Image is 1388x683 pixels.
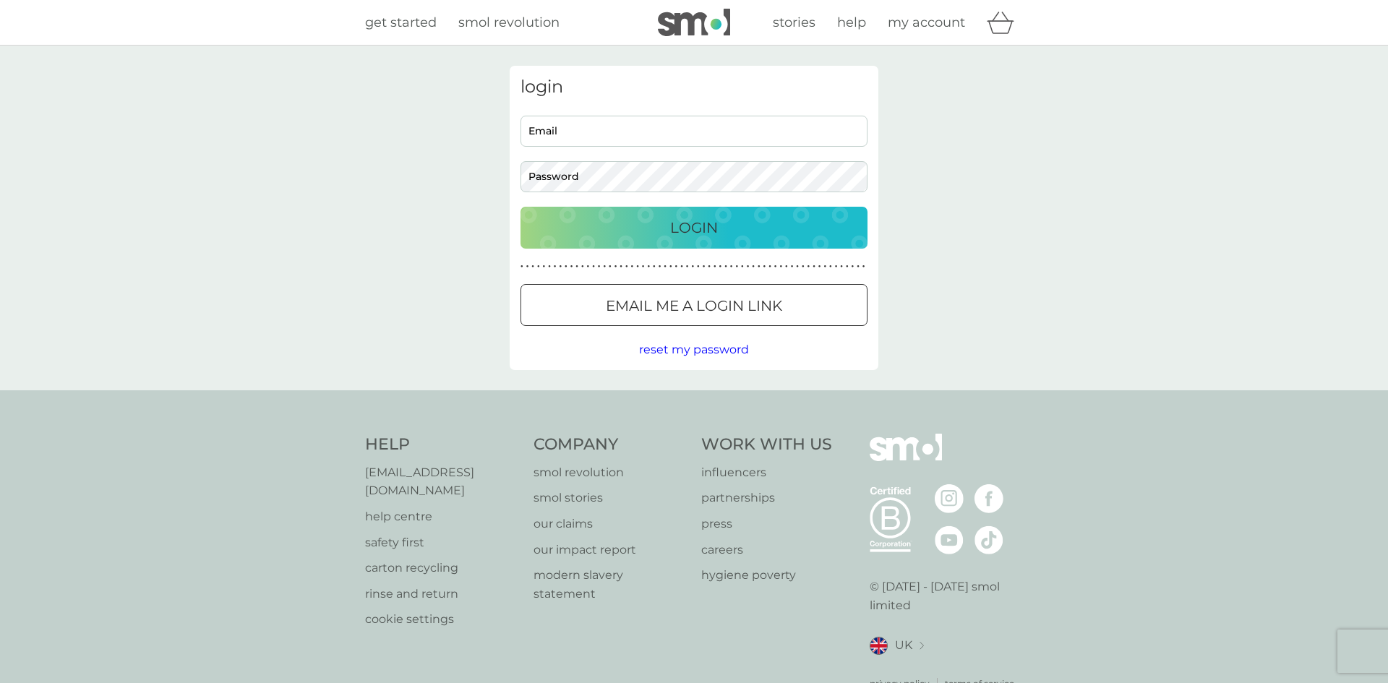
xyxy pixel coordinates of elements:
[603,263,606,270] p: ●
[520,77,867,98] h3: login
[365,463,519,500] a: [EMAIL_ADDRESS][DOMAIN_NAME]
[895,636,912,655] span: UK
[763,263,766,270] p: ●
[520,284,867,326] button: Email me a login link
[691,263,694,270] p: ●
[747,263,750,270] p: ●
[534,463,687,482] p: smol revolution
[829,263,832,270] p: ●
[365,14,437,30] span: get started
[664,263,667,270] p: ●
[796,263,799,270] p: ●
[837,14,866,30] span: help
[458,12,560,33] a: smol revolution
[534,515,687,533] a: our claims
[365,507,519,526] a: help centre
[365,610,519,629] a: cookie settings
[575,263,578,270] p: ●
[526,263,529,270] p: ●
[639,343,749,356] span: reset my password
[609,263,612,270] p: ●
[365,533,519,552] a: safety first
[531,263,534,270] p: ●
[935,525,964,554] img: visit the smol Youtube page
[670,216,718,239] p: Login
[714,263,716,270] p: ●
[697,263,700,270] p: ●
[835,263,838,270] p: ●
[857,263,860,270] p: ●
[647,263,650,270] p: ●
[870,637,888,655] img: UK flag
[581,263,584,270] p: ●
[534,541,687,559] a: our impact report
[701,463,832,482] p: influencers
[537,263,540,270] p: ●
[701,566,832,585] p: hygiene poverty
[534,566,687,603] p: modern slavery statement
[935,484,964,513] img: visit the smol Instagram page
[642,263,645,270] p: ●
[701,489,832,507] p: partnerships
[653,263,656,270] p: ●
[606,294,782,317] p: Email me a login link
[631,263,634,270] p: ●
[686,263,689,270] p: ●
[636,263,639,270] p: ●
[365,585,519,603] a: rinse and return
[680,263,683,270] p: ●
[724,263,727,270] p: ●
[534,434,687,456] h4: Company
[888,12,965,33] a: my account
[565,263,567,270] p: ●
[703,263,706,270] p: ●
[813,263,815,270] p: ●
[791,263,794,270] p: ●
[730,263,733,270] p: ●
[534,489,687,507] a: smol stories
[543,263,546,270] p: ●
[520,207,867,249] button: Login
[620,263,622,270] p: ●
[598,263,601,270] p: ●
[773,14,815,30] span: stories
[701,515,832,533] a: press
[559,263,562,270] p: ●
[554,263,557,270] p: ●
[862,263,865,270] p: ●
[920,642,924,650] img: select a new location
[785,263,788,270] p: ●
[701,541,832,559] a: careers
[458,14,560,30] span: smol revolution
[592,263,595,270] p: ●
[870,434,942,483] img: smol
[974,525,1003,554] img: visit the smol Tiktok page
[675,263,678,270] p: ●
[779,263,782,270] p: ●
[888,14,965,30] span: my account
[773,12,815,33] a: stories
[752,263,755,270] p: ●
[708,263,711,270] p: ●
[658,9,730,36] img: smol
[846,263,849,270] p: ●
[774,263,777,270] p: ●
[719,263,722,270] p: ●
[758,263,761,270] p: ●
[741,263,744,270] p: ●
[365,559,519,577] p: carton recycling
[840,263,843,270] p: ●
[807,263,810,270] p: ●
[735,263,738,270] p: ●
[520,263,523,270] p: ●
[870,577,1024,614] p: © [DATE] - [DATE] smol limited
